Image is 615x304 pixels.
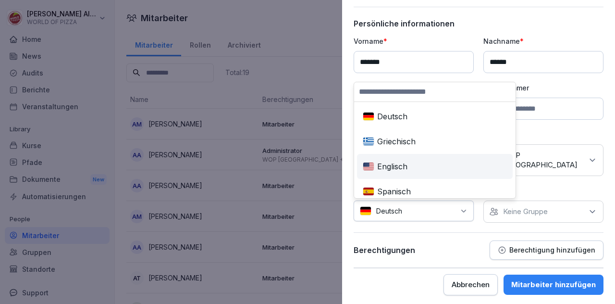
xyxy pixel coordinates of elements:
[359,181,511,202] div: Spanisch
[359,156,511,177] div: Englisch
[509,246,595,254] p: Berechtigung hinzufügen
[452,279,490,290] div: Abbrechen
[360,206,371,215] img: de.svg
[354,245,415,255] p: Berechtigungen
[354,201,474,221] div: Deutsch
[504,275,603,295] button: Mitarbeiter hinzufügen
[490,241,603,260] button: Berechtigung hinzufügen
[503,151,583,170] p: WOP [GEOGRAPHIC_DATA]
[359,106,511,127] div: Deutsch
[354,36,474,46] p: Vorname
[503,207,548,216] p: Keine Gruppe
[363,112,374,121] img: de.svg
[359,131,511,152] div: Griechisch
[363,162,374,171] img: us.svg
[483,186,603,196] p: Gruppen
[511,279,596,290] div: Mitarbeiter hinzufügen
[354,19,603,28] p: Persönliche informationen
[443,274,498,295] button: Abbrechen
[483,36,603,46] p: Nachname
[363,137,374,146] img: gr.svg
[483,129,603,139] p: Standorte
[363,187,374,196] img: es.svg
[483,83,603,93] p: Mobilnummer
